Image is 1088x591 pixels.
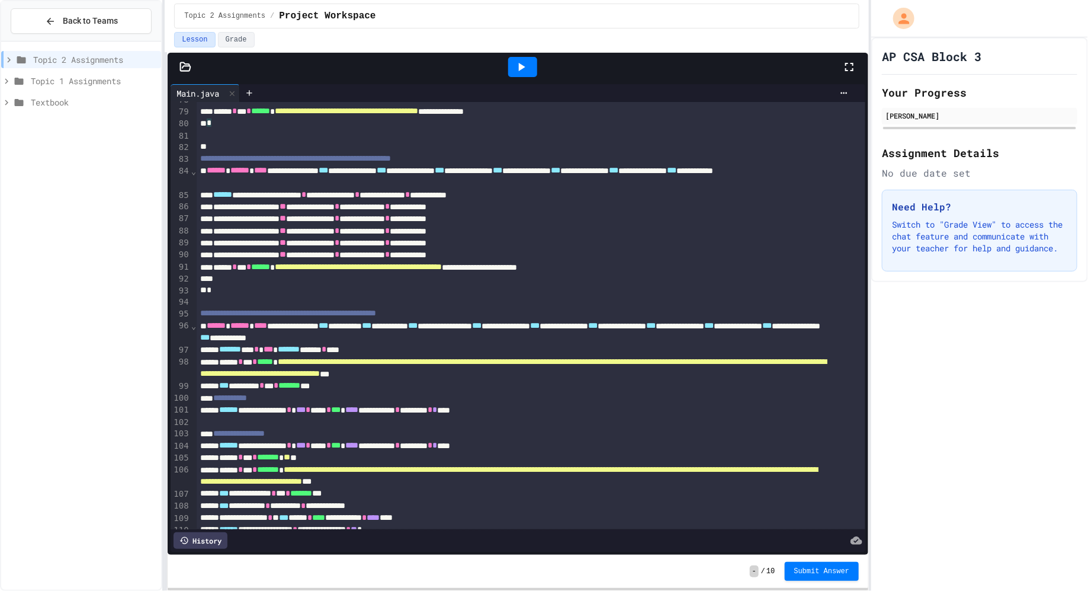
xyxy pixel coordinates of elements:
[761,567,765,576] span: /
[171,274,190,286] div: 92
[171,213,190,225] div: 87
[882,166,1077,180] div: No due date set
[171,489,190,501] div: 107
[882,48,981,65] h1: AP CSA Block 3
[171,142,190,154] div: 82
[171,321,190,345] div: 96
[174,532,227,549] div: History
[33,53,156,66] span: Topic 2 Assignments
[191,167,197,176] span: Fold line
[171,465,190,489] div: 106
[892,219,1067,254] p: Switch to "Grade View" to access the chat feature and communicate with your teacher for help and ...
[766,567,775,576] span: 10
[171,165,190,190] div: 84
[184,11,265,21] span: Topic 2 Assignments
[171,297,190,309] div: 94
[794,567,850,576] span: Submit Answer
[191,322,197,331] span: Fold line
[270,11,274,21] span: /
[171,84,240,102] div: Main.java
[171,381,190,393] div: 99
[63,15,118,27] span: Back to Teams
[171,357,190,381] div: 98
[785,562,859,581] button: Submit Answer
[279,9,375,23] span: Project Workspace
[171,286,190,298] div: 93
[171,250,190,261] div: 90
[171,190,190,202] div: 85
[171,238,190,250] div: 89
[174,32,215,47] button: Lesson
[882,84,1077,101] h2: Your Progress
[171,262,190,274] div: 91
[171,525,190,537] div: 110
[171,118,190,130] div: 80
[171,130,190,142] div: 81
[171,226,190,238] div: 88
[218,32,255,47] button: Grade
[31,75,156,87] span: Topic 1 Assignments
[892,200,1067,214] h3: Need Help?
[171,513,190,525] div: 109
[881,5,917,32] div: My Account
[171,309,190,321] div: 95
[171,202,190,213] div: 86
[171,501,190,513] div: 108
[171,417,190,429] div: 102
[885,110,1074,121] div: [PERSON_NAME]
[171,429,190,440] div: 103
[171,453,190,465] div: 105
[882,145,1077,161] h2: Assignment Details
[11,8,152,34] button: Back to Teams
[171,393,190,405] div: 100
[171,441,190,453] div: 104
[171,345,190,357] div: 97
[171,106,190,118] div: 79
[171,87,225,100] div: Main.java
[31,96,156,108] span: Textbook
[171,405,190,417] div: 101
[750,566,759,577] span: -
[171,154,190,165] div: 83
